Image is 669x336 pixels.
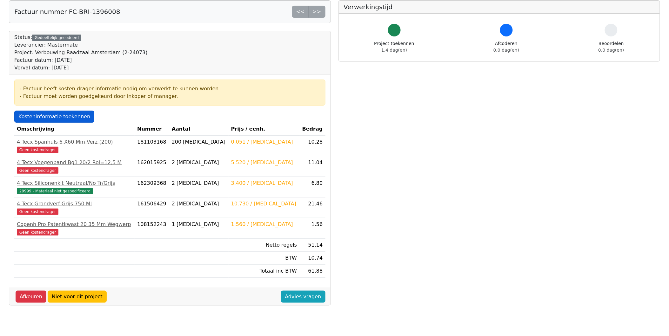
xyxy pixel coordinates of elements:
div: Factuur datum: [DATE] [14,56,148,64]
div: - Factuur heeft kosten drager informatie nodig om verwerkt te kunnen worden. [20,85,320,93]
span: Geen kostendrager [17,229,58,236]
div: 10.730 / [MEDICAL_DATA] [231,200,297,208]
td: 162015925 [135,156,169,177]
div: Copenh Pro Patentkwast 20 35 Mm Wegwerp [17,221,132,228]
span: Geen kostendrager [17,167,58,174]
div: Gedeeltelijk gecodeerd [32,35,81,41]
th: Bedrag [299,123,325,136]
td: 10.74 [299,252,325,265]
div: 4 Tecx Spanhuls 6 X60 Mm Verz (200) [17,138,132,146]
a: 4 Tecx Siliconenkit Neutraal/No Tr/Grijs29999 - Materiaal niet gespecificeerd [17,179,132,195]
h5: Verwerkingstijd [344,3,655,11]
span: 29999 - Materiaal niet gespecificeerd [17,188,93,194]
div: 4 Tecx Siliconenkit Neutraal/No Tr/Grijs [17,179,132,187]
td: 21.46 [299,197,325,218]
span: 0.0 dag(en) [493,48,519,53]
td: 61.88 [299,265,325,278]
td: Netto regels [229,239,299,252]
div: Status: [14,34,148,72]
td: 1.56 [299,218,325,239]
th: Nummer [135,123,169,136]
th: Aantal [169,123,229,136]
td: 162309368 [135,177,169,197]
td: 181103168 [135,136,169,156]
th: Prijs / eenh. [229,123,299,136]
div: 200 [MEDICAL_DATA] [172,138,226,146]
a: Copenh Pro Patentkwast 20 35 Mm WegwerpGeen kostendrager [17,221,132,236]
span: Geen kostendrager [17,209,58,215]
a: Afkeuren [16,291,46,303]
th: Omschrijving [14,123,135,136]
div: 1.560 / [MEDICAL_DATA] [231,221,297,228]
td: BTW [229,252,299,265]
div: 2 [MEDICAL_DATA] [172,179,226,187]
span: 1.4 dag(en) [381,48,407,53]
div: Leverancier: Mastermate [14,41,148,49]
a: Niet voor dit project [48,291,107,303]
span: 0.0 dag(en) [599,48,624,53]
td: 51.14 [299,239,325,252]
td: 6.80 [299,177,325,197]
div: 3.400 / [MEDICAL_DATA] [231,179,297,187]
a: Kosteninformatie toekennen [14,111,94,123]
span: Geen kostendrager [17,147,58,153]
div: - Factuur moet worden goedgekeurd door inkoper of manager. [20,93,320,100]
div: Project: Verbouwing Raadzaal Amsterdam (2-24073) [14,49,148,56]
h5: Factuur nummer FC-BRI-1396008 [14,8,120,16]
div: Afcoderen [493,40,519,54]
div: 0.051 / [MEDICAL_DATA] [231,138,297,146]
td: 161506429 [135,197,169,218]
a: 4 Tecx Spanhuls 6 X60 Mm Verz (200)Geen kostendrager [17,138,132,153]
div: 4 Tecx Voegenband Bg1 20/2 Rol=12,5 M [17,159,132,166]
div: 4 Tecx Grondverf Grijs 750 Ml [17,200,132,208]
td: Totaal inc BTW [229,265,299,278]
div: Beoordelen [599,40,624,54]
td: 108152243 [135,218,169,239]
div: Project toekennen [374,40,414,54]
td: 11.04 [299,156,325,177]
td: 10.28 [299,136,325,156]
div: 2 [MEDICAL_DATA] [172,159,226,166]
div: 2 [MEDICAL_DATA] [172,200,226,208]
a: 4 Tecx Grondverf Grijs 750 MlGeen kostendrager [17,200,132,215]
a: 4 Tecx Voegenband Bg1 20/2 Rol=12,5 MGeen kostendrager [17,159,132,174]
div: 1 [MEDICAL_DATA] [172,221,226,228]
a: Advies vragen [281,291,325,303]
div: 5.520 / [MEDICAL_DATA] [231,159,297,166]
div: Verval datum: [DATE] [14,64,148,72]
